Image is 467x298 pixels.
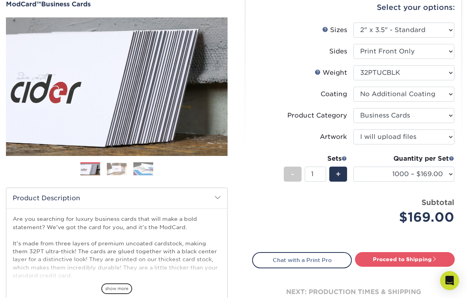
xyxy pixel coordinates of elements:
[101,283,132,294] span: show more
[107,163,127,175] img: Business Cards 02
[291,168,294,180] span: -
[315,68,347,78] div: Weight
[421,198,454,207] strong: Subtotal
[6,0,228,8] a: ModCard™Business Cards
[133,162,153,176] img: Business Cards 03
[252,252,352,268] a: Chat with a Print Pro
[353,154,454,163] div: Quantity per Set
[336,168,341,180] span: +
[320,132,347,142] div: Artwork
[284,154,347,163] div: Sets
[321,89,347,99] div: Coating
[287,111,347,120] div: Product Category
[440,271,459,290] div: Open Intercom Messenger
[355,252,455,266] a: Proceed to Shipping
[80,159,100,179] img: Business Cards 01
[322,25,347,35] div: Sizes
[6,0,228,8] h1: Business Cards
[6,0,41,8] span: ModCard™
[6,188,227,208] h2: Product Description
[2,274,67,295] iframe: Google Customer Reviews
[359,208,454,227] div: $169.00
[329,47,347,56] div: Sides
